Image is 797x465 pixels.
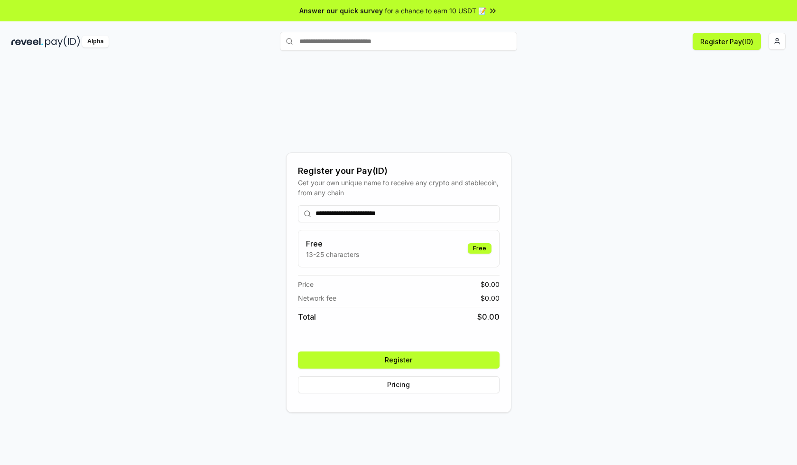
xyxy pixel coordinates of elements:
span: $ 0.00 [481,293,500,303]
div: Free [468,243,491,254]
span: Answer our quick survey [299,6,383,16]
img: reveel_dark [11,36,43,47]
button: Register Pay(ID) [693,33,761,50]
span: for a chance to earn 10 USDT 📝 [385,6,486,16]
div: Get your own unique name to receive any crypto and stablecoin, from any chain [298,178,500,198]
img: pay_id [45,36,80,47]
span: $ 0.00 [481,279,500,289]
span: Total [298,311,316,323]
button: Pricing [298,376,500,393]
div: Alpha [82,36,109,47]
p: 13-25 characters [306,249,359,259]
div: Register your Pay(ID) [298,164,500,178]
h3: Free [306,238,359,249]
button: Register [298,351,500,369]
span: Price [298,279,314,289]
span: Network fee [298,293,336,303]
span: $ 0.00 [477,311,500,323]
